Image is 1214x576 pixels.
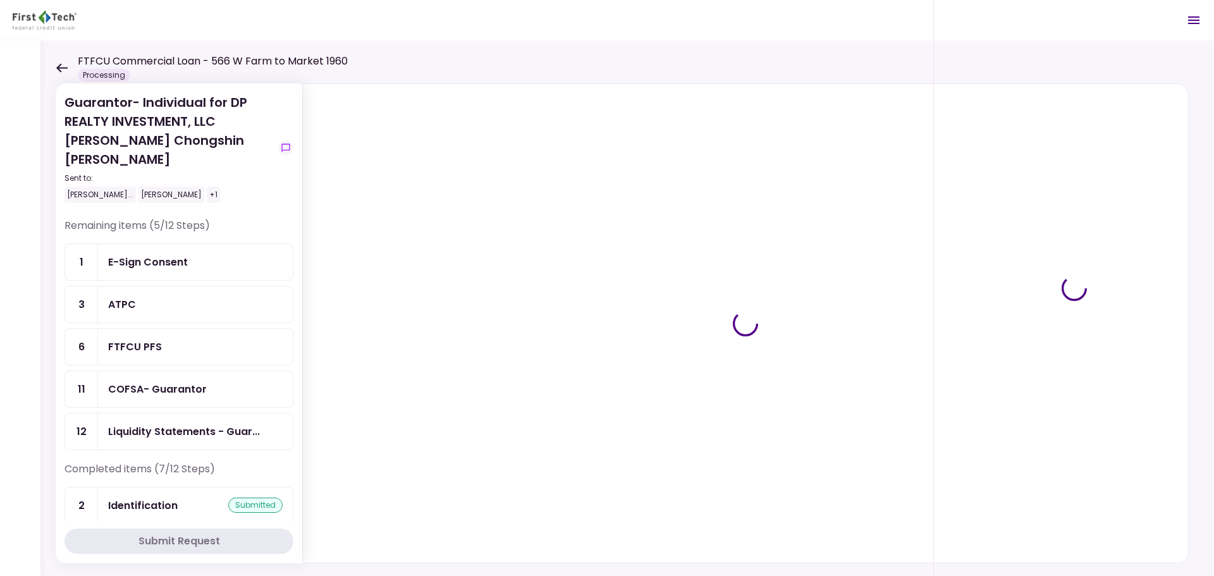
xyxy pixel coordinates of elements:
[64,173,273,184] div: Sent to:
[228,498,283,513] div: submitted
[108,297,136,312] div: ATPC
[64,286,293,323] a: 3ATPC
[78,54,348,69] h1: FTFCU Commercial Loan - 566 W Farm to Market 1960
[64,328,293,365] a: 6FTFCU PFS
[78,69,130,82] div: Processing
[64,218,293,243] div: Remaining items (5/12 Steps)
[207,187,220,203] div: +1
[64,93,273,203] div: Guarantor- Individual for DP REALTY INVESTMENT, LLC [PERSON_NAME] Chongshin [PERSON_NAME]
[64,413,293,450] a: 12Liquidity Statements - Guarantor
[64,371,293,408] a: 11COFSA- Guarantor
[108,339,162,355] div: FTFCU PFS
[65,371,98,407] div: 11
[65,414,98,450] div: 12
[65,487,98,524] div: 2
[64,529,293,554] button: Submit Request
[108,424,260,439] div: Liquidity Statements - Guarantor
[108,254,188,270] div: E-Sign Consent
[138,534,220,549] div: Submit Request
[64,243,293,281] a: 1E-Sign Consent
[138,187,204,203] div: [PERSON_NAME]
[278,140,293,156] button: show-messages
[13,11,77,30] img: Partner icon
[108,498,178,513] div: Identification
[64,462,293,487] div: Completed items (7/12 Steps)
[65,244,98,280] div: 1
[108,381,207,397] div: COFSA- Guarantor
[64,187,136,203] div: [PERSON_NAME]...
[65,329,98,365] div: 6
[64,487,293,524] a: 2Identificationsubmitted
[65,286,98,322] div: 3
